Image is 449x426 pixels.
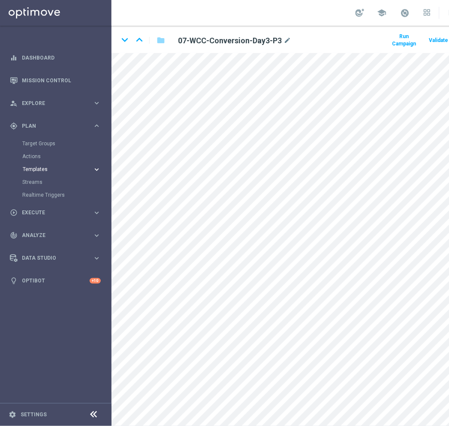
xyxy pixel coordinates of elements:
[429,37,449,43] span: Validate
[23,167,93,172] div: Templates
[10,231,93,239] div: Analyze
[377,8,387,18] span: school
[22,153,89,160] a: Actions
[9,277,101,284] button: lightbulb Optibot +10
[10,209,18,216] i: play_circle_outline
[22,69,101,92] a: Mission Control
[10,231,18,239] i: track_changes
[10,46,101,69] div: Dashboard
[93,165,101,174] i: keyboard_arrow_right
[10,99,93,107] div: Explore
[10,122,93,130] div: Plan
[22,123,93,129] span: Plan
[118,33,131,46] i: keyboard_arrow_down
[22,210,93,215] span: Execute
[9,123,101,129] button: gps_fixed Plan keyboard_arrow_right
[10,277,18,285] i: lightbulb
[93,99,101,107] i: keyboard_arrow_right
[10,254,93,262] div: Data Studio
[93,122,101,130] i: keyboard_arrow_right
[9,232,101,239] button: track_changes Analyze keyboard_arrow_right
[22,140,89,147] a: Target Groups
[22,270,90,292] a: Optibot
[156,33,166,47] button: folder
[22,166,101,173] button: Templates keyboard_arrow_right
[9,209,101,216] button: play_circle_outline Execute keyboard_arrow_right
[391,31,418,50] button: Run Campaign
[22,46,101,69] a: Dashboard
[90,278,101,284] div: +10
[22,255,93,261] span: Data Studio
[22,189,111,201] div: Realtime Triggers
[178,36,282,46] h2: 07-WCC-Conversion-Day3-P3
[93,209,101,217] i: keyboard_arrow_right
[10,69,101,92] div: Mission Control
[9,54,101,61] button: equalizer Dashboard
[22,176,111,189] div: Streams
[22,192,89,198] a: Realtime Triggers
[10,209,93,216] div: Execute
[21,412,47,417] a: Settings
[23,167,84,172] span: Templates
[22,163,111,176] div: Templates
[10,122,18,130] i: gps_fixed
[157,35,165,45] i: folder
[22,137,111,150] div: Target Groups
[10,270,101,292] div: Optibot
[22,150,111,163] div: Actions
[133,33,146,46] i: keyboard_arrow_up
[9,100,101,107] button: person_search Explore keyboard_arrow_right
[93,231,101,240] i: keyboard_arrow_right
[22,233,93,238] span: Analyze
[22,179,89,186] a: Streams
[9,77,101,84] button: Mission Control
[22,101,93,106] span: Explore
[9,255,101,261] button: Data Studio keyboard_arrow_right
[283,36,291,46] i: mode_edit
[93,254,101,262] i: keyboard_arrow_right
[10,99,18,107] i: person_search
[9,411,16,419] i: settings
[10,54,18,62] i: equalizer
